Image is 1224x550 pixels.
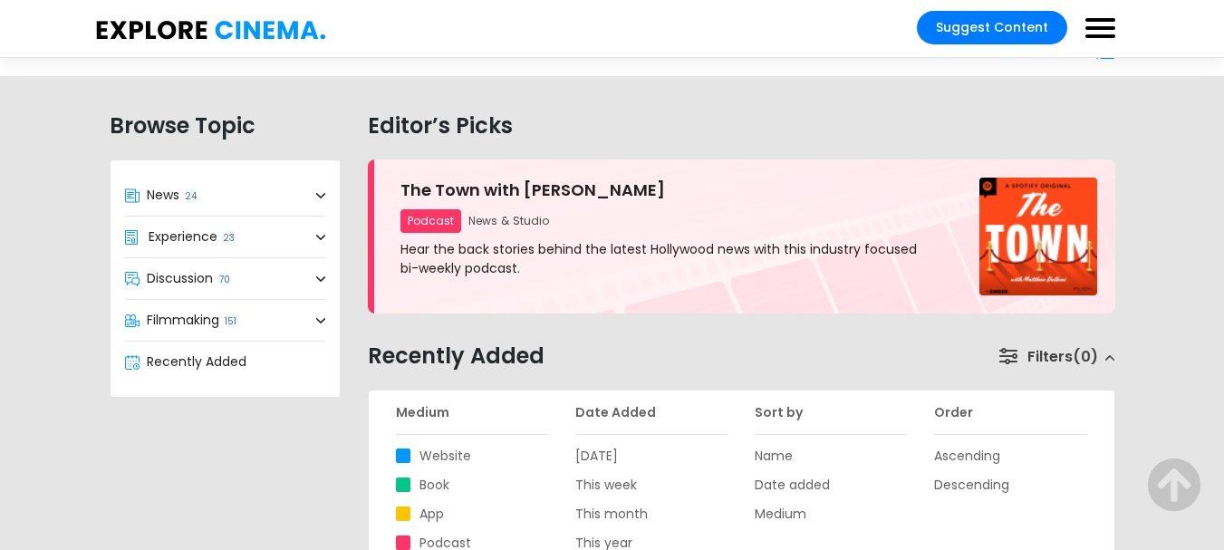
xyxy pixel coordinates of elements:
label: Ascending [934,449,1000,463]
span: Studio [513,213,549,228]
label: [DATE] [575,449,618,463]
span: News [468,213,510,228]
span: 151 [224,314,238,328]
a: Recently Added [111,342,340,382]
label: This month [575,507,648,521]
label: Medium [755,507,806,521]
span: 0 [1073,346,1098,367]
h2: Browse Topic [110,112,341,146]
label: Podcast [419,536,471,550]
h2: Recently Added [368,343,728,376]
label: Date added [755,478,830,492]
h3: Date Added [575,405,728,435]
label: Website [419,449,471,463]
a: Filmmaking151 [111,300,340,341]
label: This week [575,478,637,492]
label: Book [419,478,449,492]
a: News24 [111,175,340,216]
a: The Town with [PERSON_NAME]Podcast News StudioHear the back stories behind the latest Hollywood n... [400,178,929,278]
p: Hear the back stories behind the latest Hollywood news with this industry focused bi-weekly podcast. [400,240,929,278]
a: Experience23 [111,217,340,257]
img: The Town with Matthew Belloni [979,178,1097,295]
span: 24 [184,188,198,203]
h2: Editor’s Picks [368,112,1115,146]
img: Explore Cinema. [96,21,326,40]
h3: Sort by [755,405,907,435]
span: Podcast [400,209,461,233]
h3: Medium [396,405,548,435]
span: 23 [222,230,236,245]
span: 70 [217,272,232,286]
label: App [419,507,444,521]
a: Filters0 [998,345,1115,369]
label: Descending [934,478,1009,492]
h3: Order [934,405,1086,435]
a: Suggest Content [917,11,1067,44]
h3: The Town with [PERSON_NAME] [400,178,929,202]
a: Discussion70 [111,258,340,299]
label: Name [755,449,793,463]
label: This year [575,536,632,550]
